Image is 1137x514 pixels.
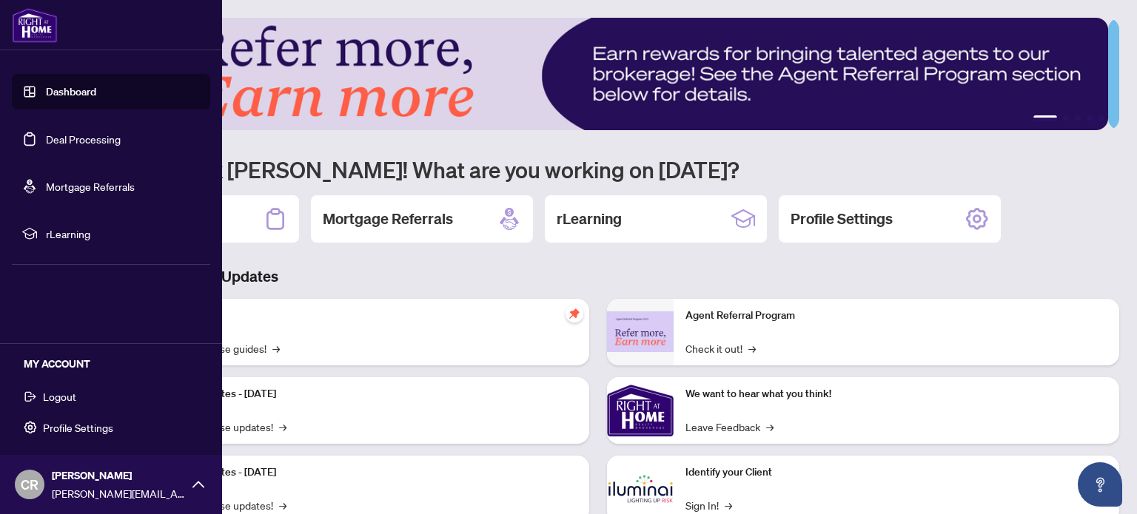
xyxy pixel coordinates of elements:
[155,308,577,324] p: Self-Help
[46,85,96,98] a: Dashboard
[791,209,893,229] h2: Profile Settings
[685,308,1107,324] p: Agent Referral Program
[685,419,774,435] a: Leave Feedback→
[1063,115,1069,121] button: 2
[77,18,1108,130] img: Slide 0
[748,340,756,356] span: →
[46,132,121,146] a: Deal Processing
[46,180,135,193] a: Mortgage Referrals
[279,497,286,513] span: →
[685,386,1107,402] p: We want to hear what you think!
[52,467,185,484] span: [PERSON_NAME]
[557,209,622,229] h2: rLearning
[766,419,774,435] span: →
[12,415,210,440] button: Profile Settings
[21,474,38,495] span: CR
[77,266,1119,287] h3: Brokerage & Industry Updates
[685,340,756,356] a: Check it out!→
[607,377,674,444] img: We want to hear what you think!
[1087,115,1093,121] button: 4
[685,497,732,513] a: Sign In!→
[1075,115,1081,121] button: 3
[1099,115,1104,121] button: 5
[52,485,185,501] span: [PERSON_NAME][EMAIL_ADDRESS][DOMAIN_NAME]
[1078,462,1122,507] button: Open asap
[43,385,76,408] span: Logout
[279,419,286,435] span: →
[12,384,210,409] button: Logout
[685,464,1107,481] p: Identify your Client
[77,155,1119,183] h1: Welcome back [PERSON_NAME]! What are you working on [DATE]?
[725,497,732,513] span: →
[323,209,453,229] h2: Mortgage Referrals
[24,356,210,372] h5: MY ACCOUNT
[607,311,674,352] img: Agent Referral Program
[272,340,280,356] span: →
[155,386,577,402] p: Platform Updates - [DATE]
[1033,115,1057,121] button: 1
[46,226,200,242] span: rLearning
[566,305,583,322] span: pushpin
[155,464,577,481] p: Platform Updates - [DATE]
[43,416,113,439] span: Profile Settings
[12,7,58,43] img: logo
